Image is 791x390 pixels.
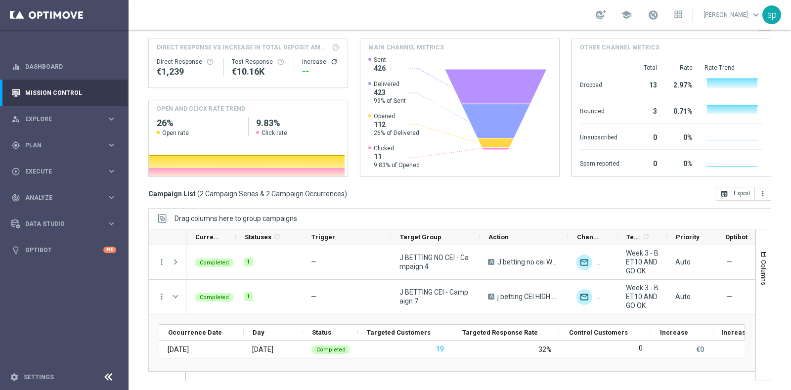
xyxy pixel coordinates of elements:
[703,7,762,22] a: [PERSON_NAME]keyboard_arrow_down
[157,43,329,52] span: Direct Response VS Increase In Total Deposit Amount
[631,64,657,72] div: Total
[195,292,234,302] colored-tag: Completed
[11,62,20,71] i: equalizer
[149,245,186,280] div: Press SPACE to select this row.
[311,345,351,354] colored-tag: Completed
[374,56,386,64] span: Sent
[716,189,771,197] multiple-options-button: Export to CSV
[11,246,117,254] button: lightbulb Optibot +10
[273,233,281,241] i: refresh
[660,329,688,336] span: Increase
[25,116,107,122] span: Explore
[311,258,316,266] span: —
[232,66,286,78] div: €10,163
[374,97,406,105] span: 99% of Sent
[696,345,704,354] p: €0
[10,373,19,382] i: settings
[488,259,494,265] span: A
[157,66,216,78] div: €1,239
[676,233,700,241] span: Priority
[11,89,117,97] button: Mission Control
[107,140,116,150] i: keyboard_arrow_right
[311,233,335,241] span: Trigger
[11,167,107,176] div: Execute
[11,237,116,263] div: Optibot
[302,58,340,66] div: Increase
[168,345,189,354] div: 20 Aug 2025
[374,64,386,73] span: 426
[245,233,271,241] span: Statuses
[330,58,338,66] button: refresh
[669,129,693,144] div: 0%
[762,5,781,24] div: sp
[580,43,659,52] h4: Other channel metrics
[641,231,650,242] span: Calculate column
[316,347,346,353] span: Completed
[11,193,20,202] i: track_changes
[576,289,592,305] img: Optimail
[302,66,340,78] div: --
[262,129,287,137] span: Click rate
[626,283,659,310] span: Week 3 - BET10 AND GO OK
[639,344,643,352] label: 0
[488,294,494,300] span: A
[162,129,189,137] span: Open rate
[11,141,20,150] i: gps_fixed
[755,187,771,201] button: more_vert
[631,129,657,144] div: 0
[11,80,116,106] div: Mission Control
[626,233,641,241] span: Templates
[11,167,20,176] i: play_circle_outline
[200,294,229,301] span: Completed
[497,292,560,301] span: j betting CEI HIGH CB W2
[596,255,612,270] img: Other
[157,104,245,113] h4: OPEN AND CLICK RATE TREND
[345,189,347,198] span: )
[720,190,728,198] i: open_in_browser
[374,88,406,97] span: 423
[200,260,229,266] span: Completed
[626,249,659,275] span: Week 3 - BET10 AND GO OK
[759,190,767,198] i: more_vert
[11,219,107,228] div: Data Studio
[312,329,331,336] span: Status
[11,141,107,150] div: Plan
[11,168,117,175] button: play_circle_outline Execute keyboard_arrow_right
[197,189,200,198] span: (
[580,102,619,118] div: Bounced
[596,289,612,305] div: Other
[107,219,116,228] i: keyboard_arrow_right
[157,258,166,266] button: more_vert
[11,63,117,71] div: equalizer Dashboard
[716,187,755,201] button: open_in_browser Export
[580,129,619,144] div: Unsubscribed
[149,280,186,314] div: Press SPACE to select this row.
[569,329,628,336] span: Control Customers
[195,258,234,267] colored-tag: Completed
[580,155,619,171] div: Spam reported
[25,169,107,174] span: Execute
[11,220,117,228] button: Data Studio keyboard_arrow_right
[669,102,693,118] div: 0.71%
[25,80,116,106] a: Mission Control
[374,144,420,152] span: Clicked
[727,292,732,301] span: —
[399,253,471,271] span: J BETTING NO CEI - Campaign 4
[631,76,657,92] div: 13
[727,258,732,266] span: —
[368,43,444,52] h4: Main channel metrics
[11,115,20,124] i: person_search
[621,9,632,20] span: school
[11,194,117,202] button: track_changes Analyze keyboard_arrow_right
[11,141,117,149] div: gps_fixed Plan keyboard_arrow_right
[107,193,116,202] i: keyboard_arrow_right
[631,155,657,171] div: 0
[175,215,297,222] div: Row Groups
[107,114,116,124] i: keyboard_arrow_right
[11,246,20,255] i: lightbulb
